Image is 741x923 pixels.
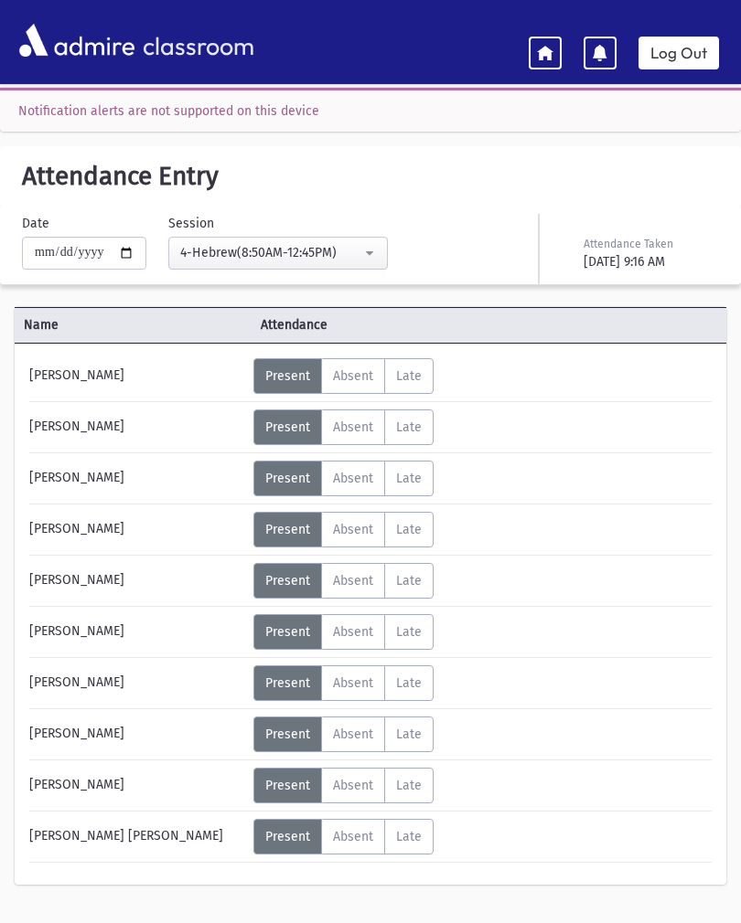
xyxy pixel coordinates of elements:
div: AttTypes [253,409,434,445]
div: 4-Hebrew(8:50AM-12:45PM) [180,243,361,262]
div: [PERSON_NAME] [PERSON_NAME] [20,819,253,854]
div: [PERSON_NAME] [20,665,253,701]
span: Present [265,368,310,384]
div: [PERSON_NAME] [20,358,253,394]
div: [PERSON_NAME] [20,461,253,496]
span: Absent [333,522,373,537]
div: AttTypes [253,461,434,496]
span: Late [396,419,422,435]
div: AttTypes [253,614,434,650]
span: Present [265,573,310,589]
span: Absent [333,573,373,589]
div: [PERSON_NAME] [20,716,253,752]
div: AttTypes [253,512,434,547]
label: Date [22,214,49,233]
div: [PERSON_NAME] [20,512,253,547]
div: [PERSON_NAME] [20,409,253,445]
span: Present [265,675,310,691]
span: Absent [333,675,373,691]
div: AttTypes [253,563,434,599]
span: Absent [333,624,373,640]
span: Late [396,778,422,793]
span: Late [396,368,422,384]
div: [DATE] 9:16 AM [584,252,715,271]
span: Late [396,573,422,589]
span: Absent [333,778,373,793]
span: Absent [333,419,373,435]
div: [PERSON_NAME] [20,614,253,650]
span: Present [265,624,310,640]
span: Present [265,778,310,793]
div: AttTypes [253,716,434,752]
span: Late [396,624,422,640]
div: AttTypes [253,665,434,701]
a: Log Out [639,37,719,69]
div: [PERSON_NAME] [20,768,253,803]
span: Late [396,727,422,742]
span: Present [265,727,310,742]
span: Late [396,829,422,844]
span: Name [15,315,252,334]
span: Absent [333,727,373,742]
span: Late [396,675,422,691]
h5: Attendance Entry [15,161,726,192]
div: AttTypes [253,819,434,854]
div: [PERSON_NAME] [20,563,253,599]
button: 4-Hebrew(8:50AM-12:45PM) [168,237,388,270]
label: Session [168,214,214,233]
span: Late [396,522,422,537]
span: Present [265,419,310,435]
span: Absent [333,368,373,384]
span: Present [265,471,310,486]
span: Absent [333,471,373,486]
span: Present [265,522,310,537]
span: Present [265,829,310,844]
span: Late [396,471,422,486]
span: Attendance [252,315,667,334]
span: classroom [139,16,254,65]
div: Attendance Taken [584,236,715,252]
div: AttTypes [253,358,434,394]
span: Absent [333,829,373,844]
div: AttTypes [253,768,434,803]
img: AdmirePro [15,19,139,61]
